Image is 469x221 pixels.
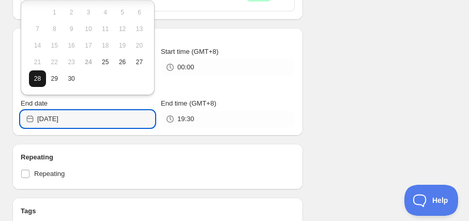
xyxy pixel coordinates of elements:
[80,21,97,37] button: Wednesday September 10 2025
[101,25,110,33] span: 11
[135,58,144,66] span: 27
[67,75,76,83] span: 30
[21,36,295,47] h2: Active dates
[67,58,76,66] span: 23
[50,75,59,83] span: 29
[97,37,114,54] button: Thursday September 18 2025
[34,170,65,178] span: Repeating
[118,58,127,66] span: 26
[29,37,46,54] button: Sunday September 14 2025
[114,21,131,37] button: Friday September 12 2025
[135,8,144,17] span: 6
[161,48,219,55] span: Start time (GMT+8)
[63,4,80,21] button: Tuesday September 2 2025
[84,41,93,50] span: 17
[161,99,216,107] span: End time (GMT+8)
[50,8,59,17] span: 1
[97,21,114,37] button: Thursday September 11 2025
[80,54,97,70] button: Today Wednesday September 24 2025
[50,25,59,33] span: 8
[118,25,127,33] span: 12
[33,58,42,66] span: 21
[97,54,114,70] button: Thursday September 25 2025
[135,25,144,33] span: 13
[114,37,131,54] button: Friday September 19 2025
[80,4,97,21] button: Wednesday September 3 2025
[101,8,110,17] span: 4
[63,54,80,70] button: Tuesday September 23 2025
[46,4,63,21] button: Monday September 1 2025
[21,152,295,163] h2: Repeating
[21,206,295,216] h2: Tags
[33,41,42,50] span: 14
[63,21,80,37] button: Tuesday September 9 2025
[29,70,46,87] button: Sunday September 28 2025
[67,41,76,50] span: 16
[131,54,148,70] button: Saturday September 27 2025
[29,21,46,37] button: Sunday September 7 2025
[46,70,63,87] button: Monday September 29 2025
[97,4,114,21] button: Thursday September 4 2025
[50,58,59,66] span: 22
[118,41,127,50] span: 19
[131,4,148,21] button: Saturday September 6 2025
[135,41,144,50] span: 20
[131,37,148,54] button: Saturday September 20 2025
[80,37,97,54] button: Wednesday September 17 2025
[84,8,93,17] span: 3
[46,21,63,37] button: Monday September 8 2025
[50,41,59,50] span: 15
[101,58,110,66] span: 25
[84,58,93,66] span: 24
[404,185,459,216] iframe: Toggle Customer Support
[101,41,110,50] span: 18
[29,54,46,70] button: Sunday September 21 2025
[46,37,63,54] button: Monday September 15 2025
[114,4,131,21] button: Friday September 5 2025
[67,8,76,17] span: 2
[131,21,148,37] button: Saturday September 13 2025
[33,75,42,83] span: 28
[114,54,131,70] button: Friday September 26 2025
[84,25,93,33] span: 10
[46,54,63,70] button: Monday September 22 2025
[63,37,80,54] button: Tuesday September 16 2025
[33,25,42,33] span: 7
[118,8,127,17] span: 5
[21,99,48,107] span: End date
[67,25,76,33] span: 9
[63,70,80,87] button: Tuesday September 30 2025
